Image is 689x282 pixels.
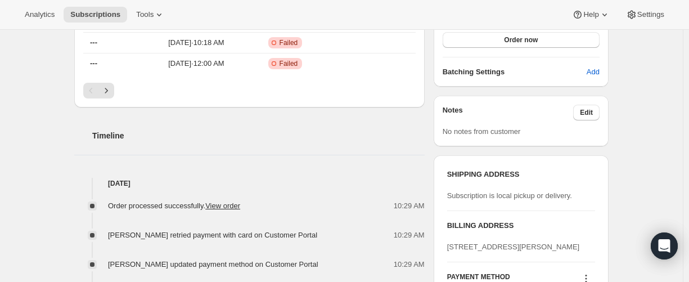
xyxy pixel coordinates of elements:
[447,243,580,251] span: [STREET_ADDRESS][PERSON_NAME]
[108,231,317,239] span: [PERSON_NAME] retried payment with card on Customer Portal
[394,200,425,212] span: 10:29 AM
[74,178,425,189] h4: [DATE]
[394,259,425,270] span: 10:29 AM
[146,58,246,69] span: [DATE] · 12:00 AM
[565,7,616,23] button: Help
[573,105,600,120] button: Edit
[92,130,425,141] h2: Timeline
[108,260,318,268] span: [PERSON_NAME] updated payment method on Customer Portal
[580,108,593,117] span: Edit
[447,191,572,200] span: Subscription is local pickup or delivery.
[504,35,538,44] span: Order now
[136,10,154,19] span: Tools
[83,83,416,99] nav: Pagination
[146,37,246,48] span: [DATE] · 10:18 AM
[280,59,298,68] span: Failed
[280,38,298,47] span: Failed
[129,7,172,23] button: Tools
[447,169,595,180] h3: SHIPPING ADDRESS
[619,7,671,23] button: Settings
[443,66,587,78] h6: Batching Settings
[64,7,127,23] button: Subscriptions
[25,10,55,19] span: Analytics
[443,32,600,48] button: Order now
[18,7,61,23] button: Analytics
[447,220,595,231] h3: BILLING ADDRESS
[70,10,120,19] span: Subscriptions
[90,38,97,47] span: ---
[90,59,97,68] span: ---
[583,10,598,19] span: Help
[98,83,114,99] button: Next
[580,63,606,81] button: Add
[651,232,678,259] div: Open Intercom Messenger
[443,127,521,136] span: No notes from customer
[443,105,574,120] h3: Notes
[394,230,425,241] span: 10:29 AM
[108,202,240,210] span: Order processed successfully.
[587,66,600,78] span: Add
[637,10,664,19] span: Settings
[205,202,240,210] a: View order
